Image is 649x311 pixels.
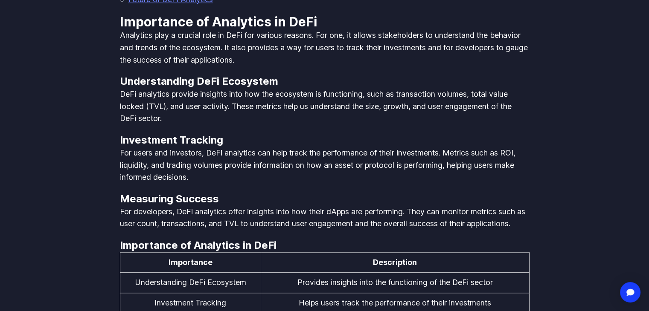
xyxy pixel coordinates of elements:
strong: Measuring Success [120,193,219,205]
p: Analytics play a crucial role in DeFi for various reasons. For one, it allows stakeholders to und... [120,29,530,66]
strong: Importance [169,258,212,267]
strong: Description [373,258,417,267]
strong: Investment Tracking [120,134,223,146]
td: Understanding DeFi Ecosystem [120,273,261,293]
p: For developers, DeFi analytics offer insights into how their dApps are performing. They can monit... [120,206,530,230]
strong: Importance of Analytics in DeFi [120,14,317,29]
p: DeFi analytics provide insights into how the ecosystem is functioning, such as transaction volume... [120,88,530,125]
td: Provides insights into the functioning of the DeFi sector [261,273,529,293]
strong: Importance of Analytics in DeFi [120,239,276,251]
div: Open Intercom Messenger [620,282,640,302]
strong: Understanding DeFi Ecosystem [120,75,278,87]
p: For users and investors, DeFi analytics can help track the performance of their investments. Metr... [120,147,530,184]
